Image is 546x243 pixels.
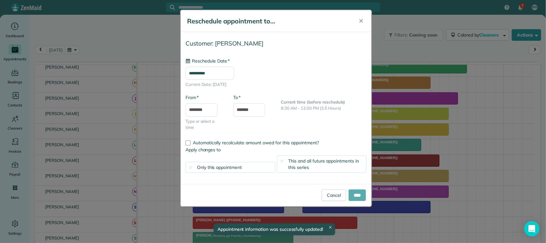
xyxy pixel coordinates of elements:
label: Reschedule Date [186,58,230,64]
span: This and all future appointments in this series [289,158,359,170]
span: Current Date: [DATE] [186,81,367,88]
div: Appointment information was successfully updated! [214,223,335,235]
span: ✕ [359,17,363,25]
div: Open Intercom Messenger [524,221,540,237]
input: This and all future appointments in this series [280,159,284,163]
label: To [233,94,241,101]
span: Automatically recalculate amount owed for this appointment? [193,140,319,146]
b: Current time (before reschedule) [281,99,345,105]
h5: Reschedule appointment to... [187,17,350,26]
h4: Customer: [PERSON_NAME] [186,40,367,47]
input: Only this appointment [189,166,193,170]
a: Cancel [322,189,346,201]
label: From [186,94,199,101]
label: Apply changes to [186,147,367,153]
span: Type or select a time [186,118,224,131]
p: 8:30 AM - 12:00 PM (3.5 Hours) [281,105,367,112]
span: Only this appointment [197,164,242,170]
